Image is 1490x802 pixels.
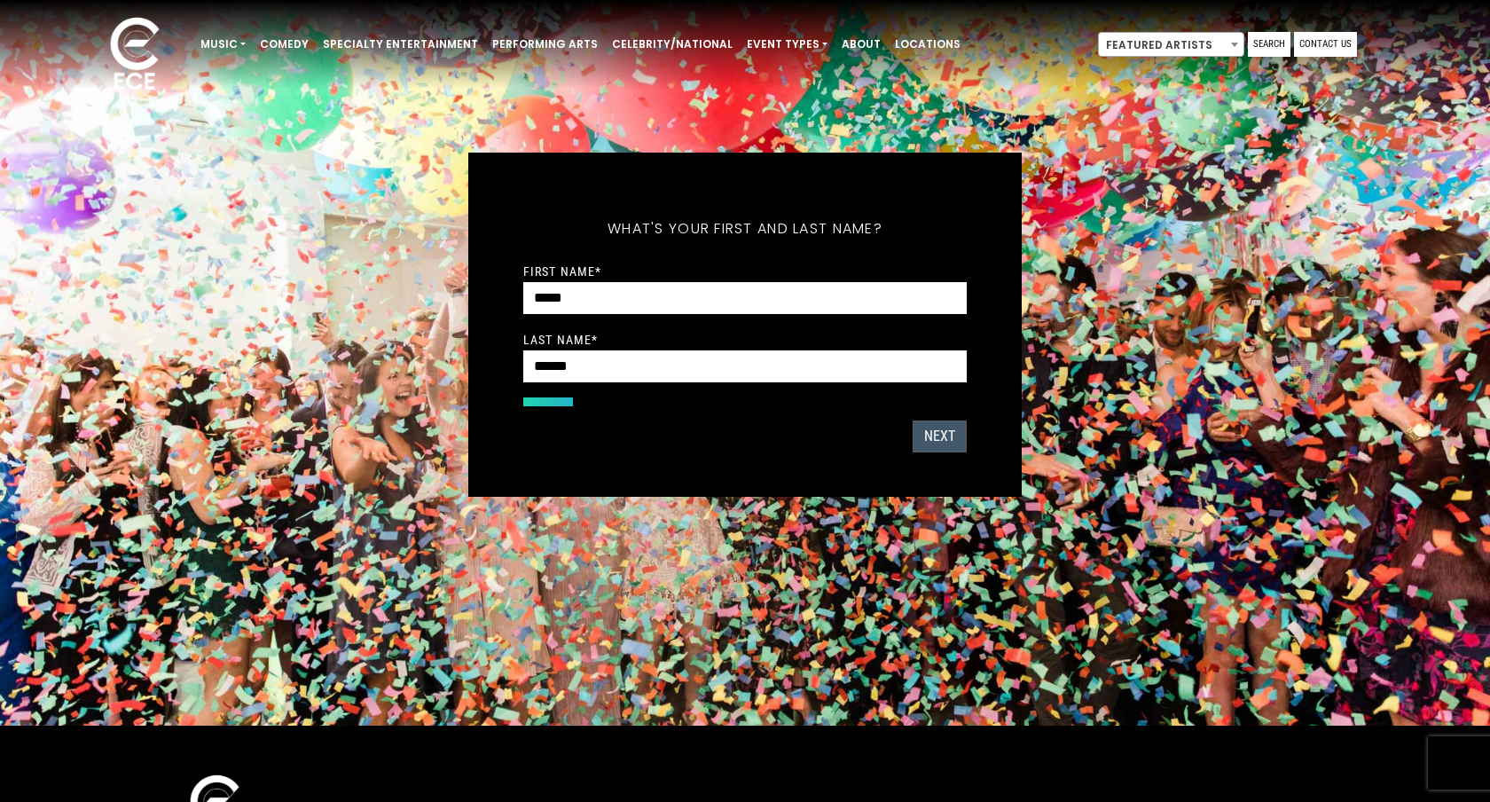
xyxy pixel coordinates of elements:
a: Performing Arts [485,29,605,59]
label: First Name [523,263,601,279]
button: Next [913,421,967,452]
a: Event Types [740,29,835,59]
a: Specialty Entertainment [316,29,485,59]
a: Celebrity/National [605,29,740,59]
img: ece_new_logo_whitev2-1.png [90,12,179,98]
a: Music [193,29,253,59]
a: Search [1248,32,1290,57]
span: Featured Artists [1098,32,1244,57]
span: Featured Artists [1099,33,1243,58]
a: Comedy [253,29,316,59]
a: Contact Us [1294,32,1357,57]
label: Last Name [523,332,598,348]
a: About [835,29,888,59]
h5: What's your first and last name? [523,197,967,261]
a: Locations [888,29,968,59]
